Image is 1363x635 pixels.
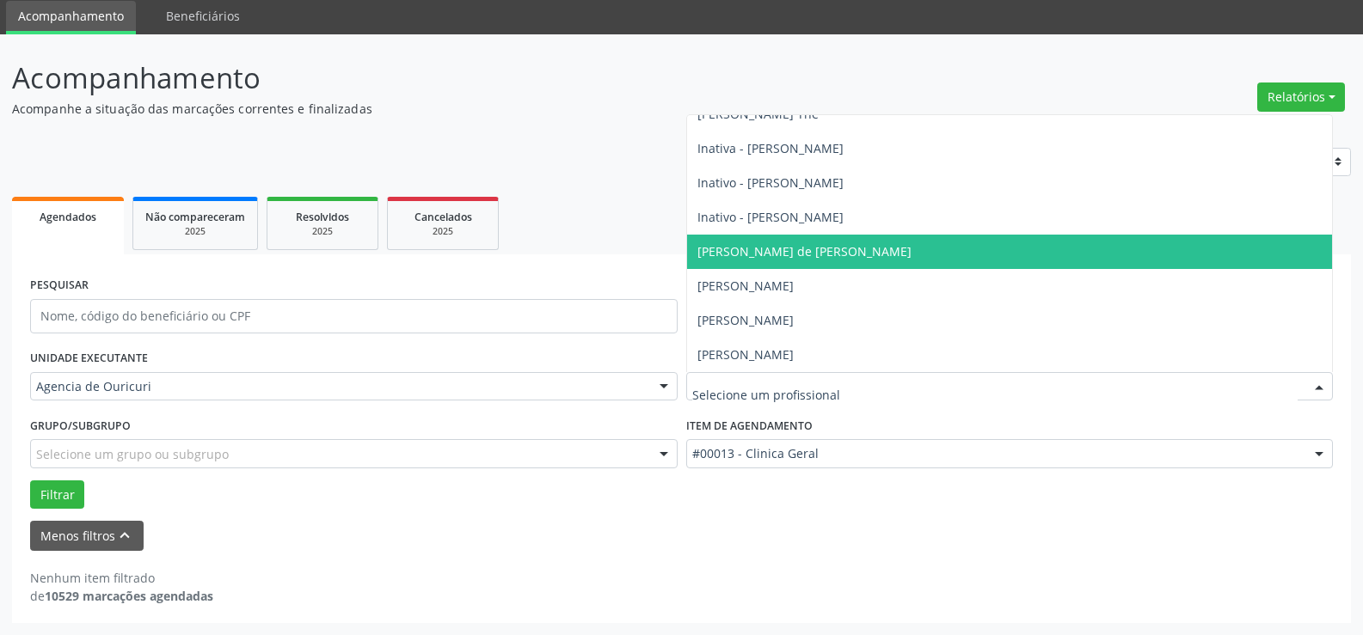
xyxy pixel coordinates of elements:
[45,588,213,604] strong: 10529 marcações agendadas
[30,521,144,551] button: Menos filtroskeyboard_arrow_up
[697,140,844,156] span: Inativa - [PERSON_NAME]
[12,57,949,100] p: Acompanhamento
[145,225,245,238] div: 2025
[697,346,794,363] span: [PERSON_NAME]
[296,210,349,224] span: Resolvidos
[697,312,794,328] span: [PERSON_NAME]
[6,1,136,34] a: Acompanhamento
[400,225,486,238] div: 2025
[30,480,84,510] button: Filtrar
[1257,82,1345,112] button: Relatórios
[697,243,912,259] span: [PERSON_NAME] de [PERSON_NAME]
[36,378,642,395] span: Agencia de Ouricuri
[12,100,949,118] p: Acompanhe a situação das marcações correntes e finalizadas
[30,299,678,333] input: Nome, código do beneficiário ou CPF
[414,210,472,224] span: Cancelados
[697,278,794,294] span: [PERSON_NAME]
[36,445,229,463] span: Selecione um grupo ou subgrupo
[697,174,844,191] span: Inativo - [PERSON_NAME]
[30,569,213,587] div: Nenhum item filtrado
[279,225,365,238] div: 2025
[30,587,213,605] div: de
[692,445,1299,462] span: #00013 - Clinica Geral
[30,272,89,299] label: PESQUISAR
[154,1,252,31] a: Beneficiários
[40,210,96,224] span: Agendados
[30,345,148,372] label: UNIDADE EXECUTANTE
[692,378,1299,412] input: Selecione um profissional
[686,412,813,439] label: Item de agendamento
[697,209,844,225] span: Inativo - [PERSON_NAME]
[115,526,134,545] i: keyboard_arrow_up
[145,210,245,224] span: Não compareceram
[30,412,131,439] label: Grupo/Subgrupo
